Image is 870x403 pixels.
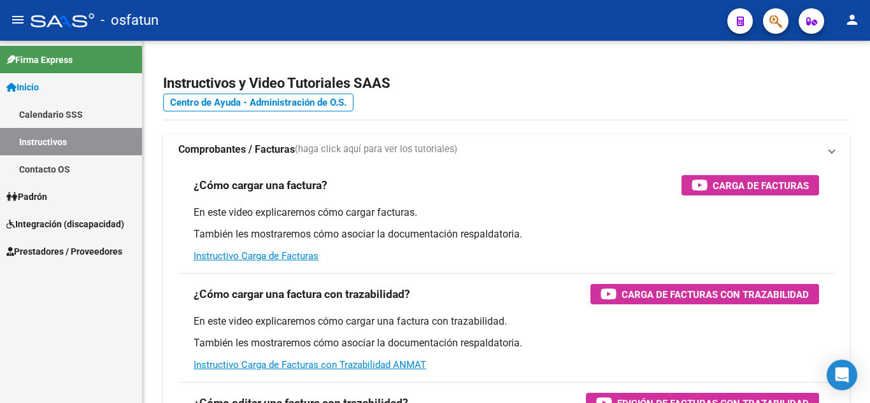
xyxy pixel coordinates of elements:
[6,53,73,67] span: Firma Express
[178,143,295,157] strong: Comprobantes / Facturas
[622,286,809,302] span: Carga de Facturas con Trazabilidad
[194,206,819,220] p: En este video explicaremos cómo cargar facturas.
[194,315,819,329] p: En este video explicaremos cómo cargar una factura con trazabilidad.
[6,190,47,204] span: Padrón
[6,244,122,258] span: Prestadores / Proveedores
[163,134,850,165] mat-expansion-panel-header: Comprobantes / Facturas(haga click aquí para ver los tutoriales)
[194,227,819,241] p: También les mostraremos cómo asociar la documentación respaldatoria.
[845,12,860,27] mat-icon: person
[194,250,318,262] a: Instructivo Carga de Facturas
[6,217,124,231] span: Integración (discapacidad)
[163,71,850,95] h2: Instructivos y Video Tutoriales SAAS
[295,143,457,157] span: (haga click aquí para ver los tutoriales)
[194,336,819,350] p: También les mostraremos cómo asociar la documentación respaldatoria.
[827,360,857,390] div: Open Intercom Messenger
[194,285,410,303] h3: ¿Cómo cargar una factura con trazabilidad?
[101,6,159,34] span: - osfatun
[6,80,39,94] span: Inicio
[713,178,809,194] span: Carga de Facturas
[194,176,327,194] h3: ¿Cómo cargar una factura?
[681,175,819,195] button: Carga de Facturas
[10,12,25,27] mat-icon: menu
[194,359,426,371] a: Instructivo Carga de Facturas con Trazabilidad ANMAT
[590,284,819,304] button: Carga de Facturas con Trazabilidad
[163,94,353,111] a: Centro de Ayuda - Administración de O.S.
